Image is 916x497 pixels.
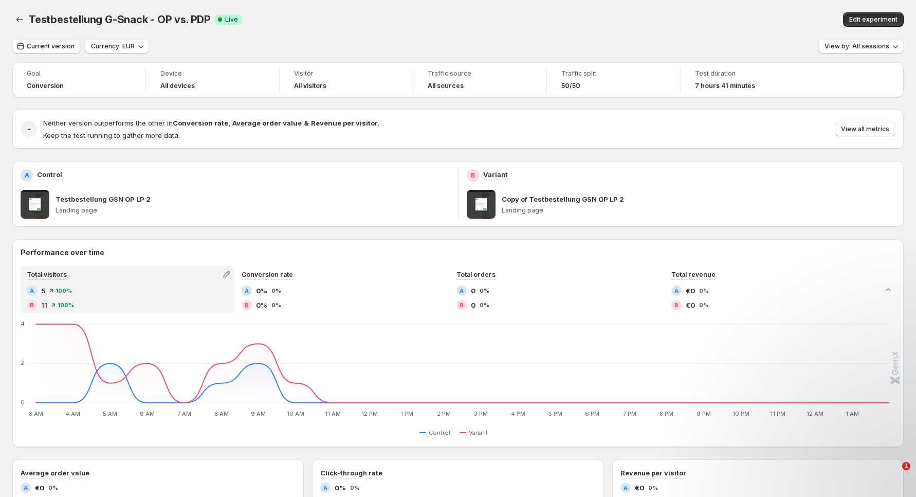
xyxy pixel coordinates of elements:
[471,171,475,180] h2: B
[85,39,149,54] button: Currency: EUR
[818,39,904,54] button: View by: All sessions
[12,39,81,54] button: Current version
[214,410,229,417] text: 8 AM
[561,68,666,91] a: Traffic split50/50
[27,69,131,78] span: Goal
[48,485,58,491] span: 0%
[400,410,413,417] text: 1 PM
[12,12,27,27] button: Back
[460,427,492,439] button: Variant
[27,271,67,278] span: Total visitors
[460,302,464,308] h2: B
[271,302,281,308] span: 0%
[27,42,75,50] span: Current version
[256,300,267,310] span: 0%
[695,68,800,91] a: Test duration7 hours 41 minutes
[27,68,131,91] a: GoalConversion
[271,288,281,294] span: 0%
[460,288,464,294] h2: A
[474,410,488,417] text: 3 PM
[699,302,709,308] span: 0%
[173,119,228,127] strong: Conversion rate
[30,288,34,294] h2: A
[294,68,398,91] a: VisitorAll visitors
[480,302,489,308] span: 0%
[825,42,889,50] span: View by: All sessions
[841,125,889,133] span: View all metrics
[699,288,709,294] span: 0%
[561,69,666,78] span: Traffic split
[881,462,906,487] iframe: Intercom live chat
[25,171,29,180] h2: A
[58,302,74,308] span: 100%
[140,410,155,417] text: 6 AM
[561,82,580,90] span: 50/50
[361,410,378,417] text: 12 PM
[41,300,47,310] span: 11
[160,82,195,90] h4: All devices
[502,194,624,204] p: Copy of Testbestellung GSN OP LP 2
[620,468,686,478] h3: Revenue per visitor
[24,485,28,491] h2: A
[585,410,599,417] text: 6 PM
[160,68,265,91] a: DeviceAll devices
[467,190,496,219] img: Copy of Testbestellung GSN OP LP 2
[674,302,679,308] h2: B
[56,288,72,294] span: 100%
[419,427,454,439] button: Control
[511,410,525,417] text: 4 PM
[835,122,895,136] button: View all metrics
[21,468,89,478] h3: Average order value
[659,410,673,417] text: 8 PM
[29,13,211,26] span: Testbestellung G-Snack - OP vs. PDP
[304,119,309,127] strong: &
[350,485,360,491] span: 0%
[843,12,904,27] button: Edit experiment
[41,286,45,296] span: 5
[245,302,249,308] h2: B
[35,483,44,493] span: €0
[21,190,49,219] img: Testbestellung GSN OP LP 2
[502,206,896,215] p: Landing page
[37,169,62,180] p: Control
[674,288,679,294] h2: A
[225,15,238,24] span: Live
[335,483,346,493] span: 0%
[56,206,450,215] p: Landing page
[311,119,378,127] strong: Revenue per visitor
[483,169,508,180] p: Variant
[469,429,488,437] span: Variant
[256,286,267,296] span: 0%
[320,468,382,478] h3: Click-through rate
[671,271,716,278] span: Total revenue
[480,288,489,294] span: 0%
[429,429,450,437] span: Control
[160,69,265,78] span: Device
[29,410,43,417] text: 3 AM
[695,82,755,90] span: 7 hours 41 minutes
[635,483,644,493] span: €0
[27,82,64,90] span: Conversion
[91,42,135,50] span: Currency: EUR
[21,320,25,327] text: 4
[56,194,151,204] p: Testbestellung GSN OP LP 2
[177,410,191,417] text: 7 AM
[21,247,895,258] h2: Performance over time
[471,286,475,296] span: 0
[287,410,304,417] text: 10 AM
[103,410,117,417] text: 5 AM
[228,119,230,127] strong: ,
[548,410,562,417] text: 5 PM
[428,69,532,78] span: Traffic source
[695,69,800,78] span: Test duration
[648,485,658,491] span: 0%
[232,119,302,127] strong: Average order value
[43,131,180,139] span: Keep the test running to gather more data.
[325,410,341,417] text: 11 AM
[686,286,695,296] span: €0
[65,410,80,417] text: 4 AM
[294,69,398,78] span: Visitor
[437,410,451,417] text: 2 PM
[697,410,711,417] text: 9 PM
[456,271,496,278] span: Total orders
